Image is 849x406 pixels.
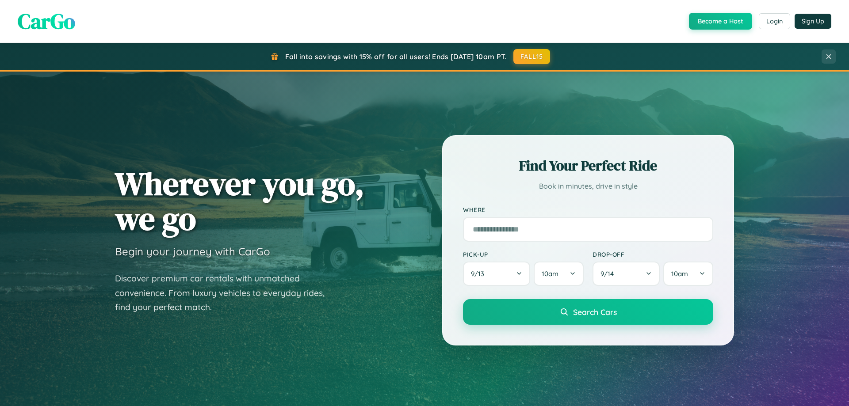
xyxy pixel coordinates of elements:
[593,250,713,258] label: Drop-off
[663,262,713,286] button: 10am
[463,299,713,325] button: Search Cars
[542,269,558,278] span: 10am
[759,13,790,29] button: Login
[115,271,336,315] p: Discover premium car rentals with unmatched convenience. From luxury vehicles to everyday rides, ...
[463,262,530,286] button: 9/13
[463,250,584,258] label: Pick-up
[115,245,270,258] h3: Begin your journey with CarGo
[285,52,507,61] span: Fall into savings with 15% off for all users! Ends [DATE] 10am PT.
[18,7,75,36] span: CarGo
[600,269,618,278] span: 9 / 14
[463,156,713,175] h2: Find Your Perfect Ride
[573,307,617,317] span: Search Cars
[471,269,489,278] span: 9 / 13
[593,262,660,286] button: 9/14
[795,14,831,29] button: Sign Up
[115,166,364,236] h1: Wherever you go, we go
[689,13,752,30] button: Become a Host
[671,269,688,278] span: 10am
[534,262,584,286] button: 10am
[463,180,713,193] p: Book in minutes, drive in style
[513,49,551,64] button: FALL15
[463,206,713,213] label: Where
